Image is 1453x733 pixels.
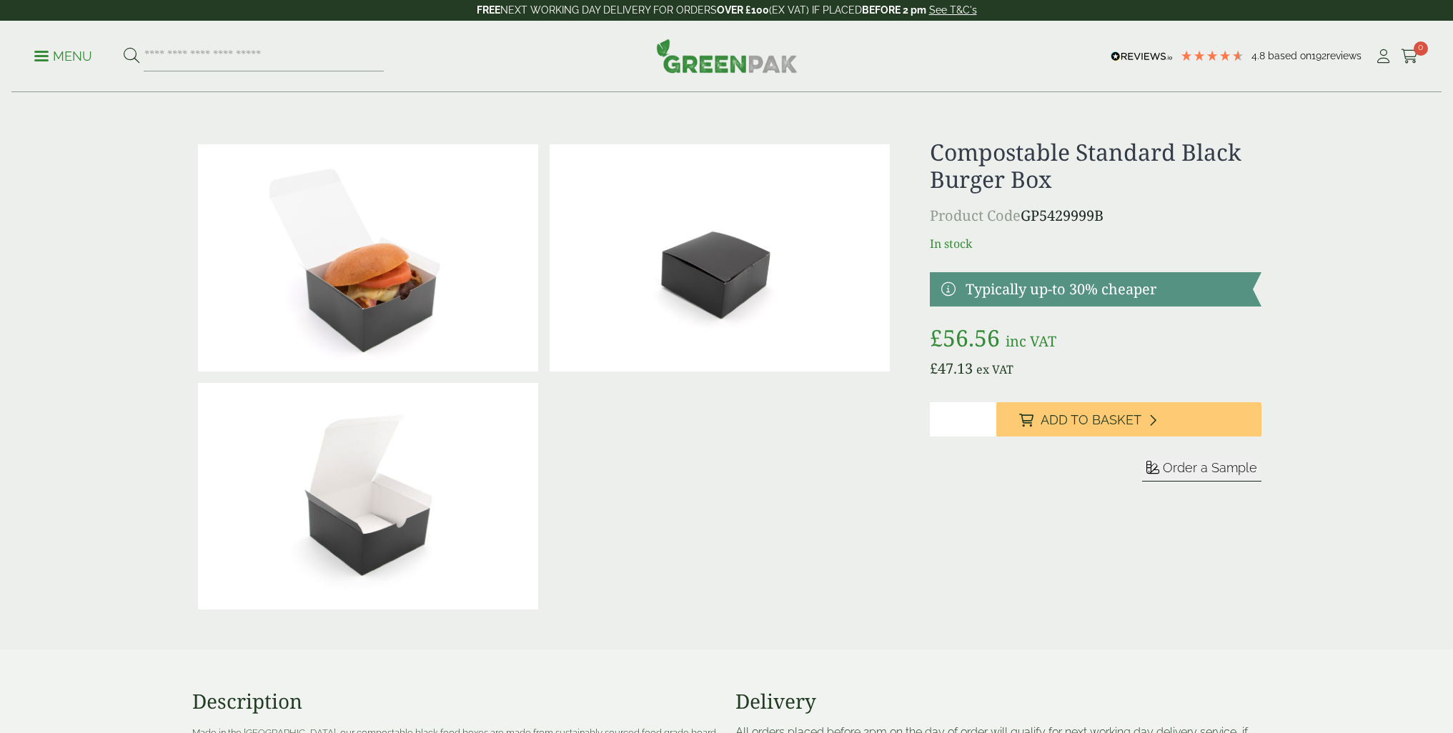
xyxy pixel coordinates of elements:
span: Product Code [930,206,1021,225]
strong: FREE [477,4,500,16]
bdi: 47.13 [930,359,973,378]
img: Burger Box Black (Large) [198,144,538,372]
span: Based on [1268,50,1311,61]
i: My Account [1374,49,1392,64]
h3: Description [192,689,718,714]
strong: BEFORE 2 pm [862,4,926,16]
a: See T&C's [929,4,977,16]
p: GP5429999B [930,205,1261,226]
span: £ [930,359,938,378]
h1: Compostable Standard Black Burger Box [930,139,1261,194]
img: REVIEWS.io [1111,51,1173,61]
span: 4.8 [1251,50,1268,61]
p: In stock [930,235,1261,252]
strong: OVER £100 [717,4,769,16]
a: 0 [1401,46,1419,67]
i: Cart [1401,49,1419,64]
img: Burger Box Black Open (Large) [198,383,538,610]
span: ex VAT [976,361,1013,377]
p: Menu [34,48,92,65]
span: 192 [1311,50,1326,61]
span: 0 [1414,41,1428,56]
bdi: 56.56 [930,322,1000,353]
a: Menu [34,48,92,62]
span: Order a Sample [1163,460,1257,475]
h3: Delivery [735,689,1261,714]
button: Order a Sample [1142,459,1261,482]
span: £ [930,322,943,353]
img: GreenPak Supplies [656,39,798,73]
div: 4.8 Stars [1180,49,1244,62]
span: Add to Basket [1041,412,1141,428]
img: Burger Box Black Closed (Large) [550,144,890,372]
span: reviews [1326,50,1362,61]
button: Add to Basket [996,402,1261,437]
span: inc VAT [1006,331,1056,351]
